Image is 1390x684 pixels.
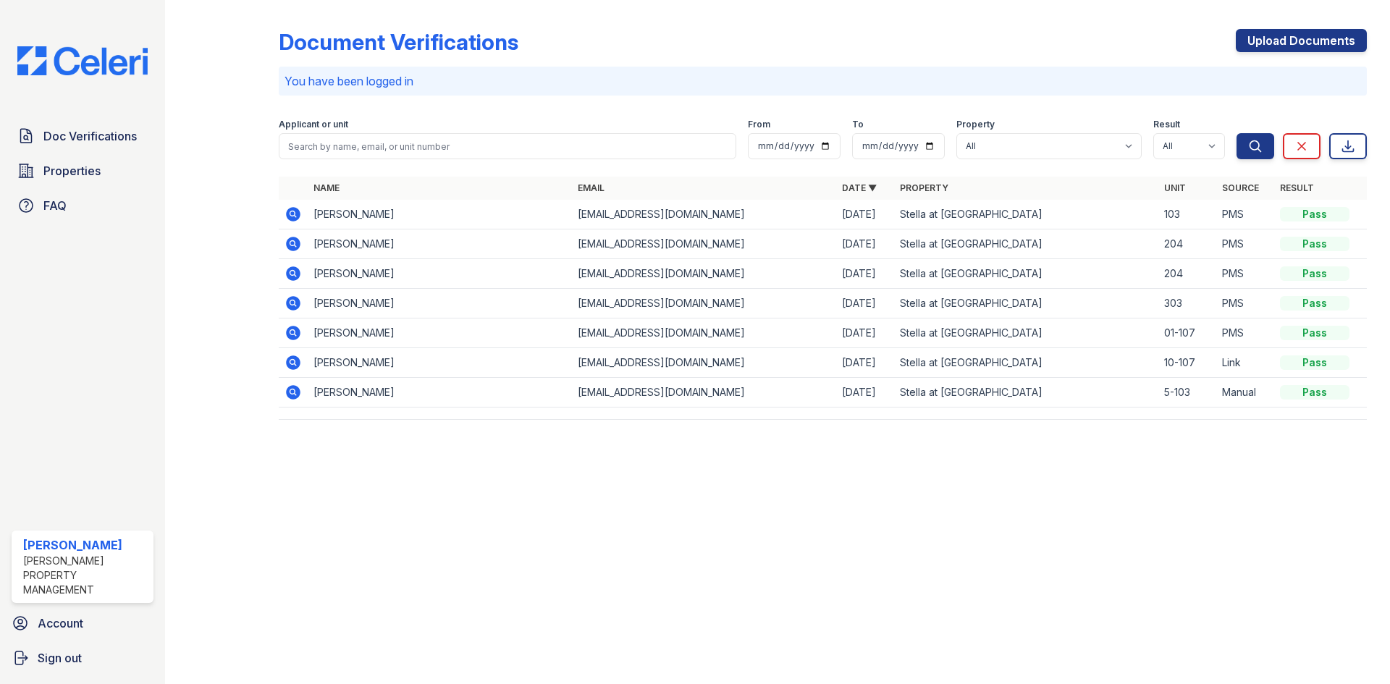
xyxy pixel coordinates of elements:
[1280,326,1349,340] div: Pass
[43,197,67,214] span: FAQ
[38,649,82,667] span: Sign out
[1216,318,1274,348] td: PMS
[313,182,340,193] a: Name
[1158,318,1216,348] td: 01-107
[1280,385,1349,400] div: Pass
[1236,29,1367,52] a: Upload Documents
[836,289,894,318] td: [DATE]
[956,119,995,130] label: Property
[578,182,605,193] a: Email
[1280,355,1349,370] div: Pass
[279,133,736,159] input: Search by name, email, or unit number
[23,536,148,554] div: [PERSON_NAME]
[308,200,572,229] td: [PERSON_NAME]
[1280,237,1349,251] div: Pass
[1158,289,1216,318] td: 303
[894,348,1158,378] td: Stella at [GEOGRAPHIC_DATA]
[842,182,877,193] a: Date ▼
[748,119,770,130] label: From
[12,156,153,185] a: Properties
[1158,259,1216,289] td: 204
[1280,266,1349,281] div: Pass
[1153,119,1180,130] label: Result
[1280,207,1349,221] div: Pass
[6,609,159,638] a: Account
[38,615,83,632] span: Account
[1216,259,1274,289] td: PMS
[279,29,518,55] div: Document Verifications
[308,378,572,408] td: [PERSON_NAME]
[1158,200,1216,229] td: 103
[1280,182,1314,193] a: Result
[308,259,572,289] td: [PERSON_NAME]
[1158,229,1216,259] td: 204
[1158,378,1216,408] td: 5-103
[308,318,572,348] td: [PERSON_NAME]
[43,127,137,145] span: Doc Verifications
[836,259,894,289] td: [DATE]
[836,200,894,229] td: [DATE]
[308,348,572,378] td: [PERSON_NAME]
[12,122,153,151] a: Doc Verifications
[6,46,159,75] img: CE_Logo_Blue-a8612792a0a2168367f1c8372b55b34899dd931a85d93a1a3d3e32e68fde9ad4.png
[572,289,836,318] td: [EMAIL_ADDRESS][DOMAIN_NAME]
[894,289,1158,318] td: Stella at [GEOGRAPHIC_DATA]
[1164,182,1186,193] a: Unit
[1216,229,1274,259] td: PMS
[836,348,894,378] td: [DATE]
[836,229,894,259] td: [DATE]
[308,229,572,259] td: [PERSON_NAME]
[572,348,836,378] td: [EMAIL_ADDRESS][DOMAIN_NAME]
[894,200,1158,229] td: Stella at [GEOGRAPHIC_DATA]
[572,318,836,348] td: [EMAIL_ADDRESS][DOMAIN_NAME]
[12,191,153,220] a: FAQ
[572,378,836,408] td: [EMAIL_ADDRESS][DOMAIN_NAME]
[285,72,1361,90] p: You have been logged in
[6,643,159,672] a: Sign out
[1216,378,1274,408] td: Manual
[572,259,836,289] td: [EMAIL_ADDRESS][DOMAIN_NAME]
[1216,348,1274,378] td: Link
[894,378,1158,408] td: Stella at [GEOGRAPHIC_DATA]
[23,554,148,597] div: [PERSON_NAME] Property Management
[1222,182,1259,193] a: Source
[279,119,348,130] label: Applicant or unit
[836,318,894,348] td: [DATE]
[572,200,836,229] td: [EMAIL_ADDRESS][DOMAIN_NAME]
[43,162,101,180] span: Properties
[900,182,948,193] a: Property
[1216,200,1274,229] td: PMS
[1216,289,1274,318] td: PMS
[894,259,1158,289] td: Stella at [GEOGRAPHIC_DATA]
[894,229,1158,259] td: Stella at [GEOGRAPHIC_DATA]
[308,289,572,318] td: [PERSON_NAME]
[572,229,836,259] td: [EMAIL_ADDRESS][DOMAIN_NAME]
[836,378,894,408] td: [DATE]
[1158,348,1216,378] td: 10-107
[1280,296,1349,311] div: Pass
[852,119,864,130] label: To
[894,318,1158,348] td: Stella at [GEOGRAPHIC_DATA]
